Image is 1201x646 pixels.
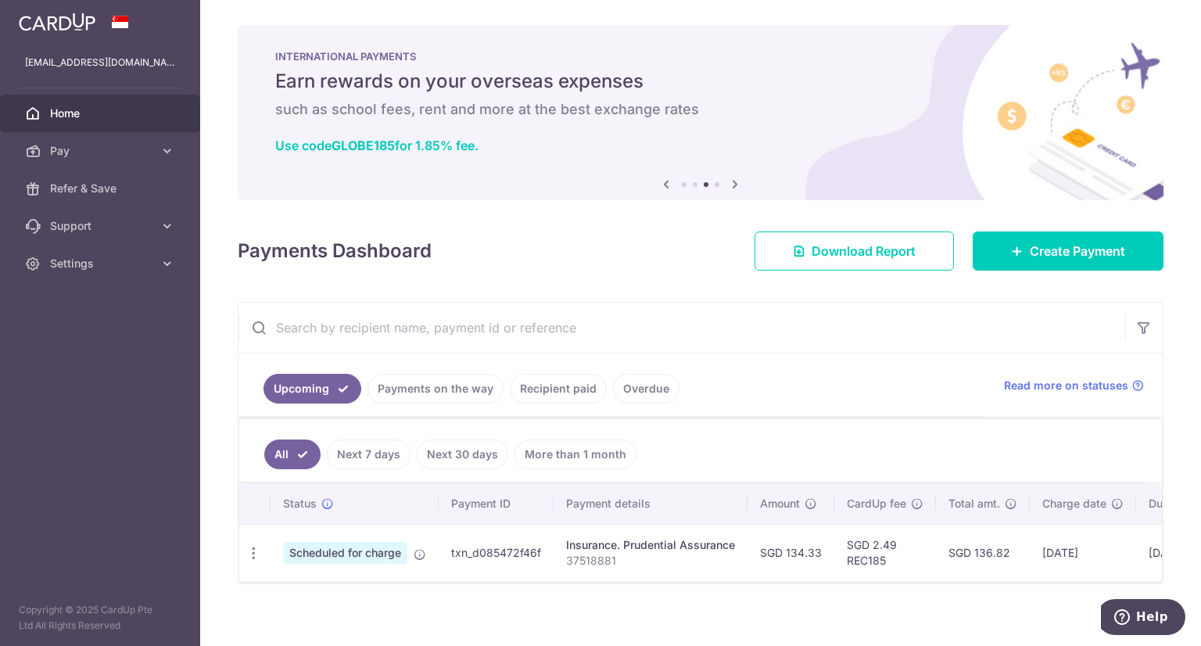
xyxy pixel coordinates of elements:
a: All [264,440,321,469]
span: Due date [1149,496,1196,511]
a: Upcoming [264,374,361,404]
a: Create Payment [973,231,1163,271]
a: More than 1 month [514,440,636,469]
td: SGD 2.49 REC185 [834,524,936,581]
input: Search by recipient name, payment id or reference [238,303,1125,353]
a: Overdue [613,374,679,404]
span: Settings [50,256,153,271]
a: Use codeGLOBE185for 1.85% fee. [275,138,479,153]
iframe: Opens a widget where you can find more information [1101,599,1185,638]
p: 37518881 [566,553,735,569]
th: Payment details [554,483,747,524]
h4: Payments Dashboard [238,237,432,265]
h6: such as school fees, rent and more at the best exchange rates [275,100,1126,119]
span: CardUp fee [847,496,906,511]
span: Amount [760,496,800,511]
span: Pay [50,143,153,159]
b: GLOBE185 [332,138,395,153]
h5: Earn rewards on your overseas expenses [275,69,1126,94]
div: Insurance. Prudential Assurance [566,537,735,553]
a: Next 7 days [327,440,410,469]
td: SGD 134.33 [747,524,834,581]
td: [DATE] [1030,524,1136,581]
span: Read more on statuses [1004,378,1128,393]
img: International Payment Banner [238,25,1163,200]
a: Download Report [755,231,954,271]
td: txn_d085472f46f [439,524,554,581]
a: Recipient paid [510,374,607,404]
span: Home [50,106,153,121]
span: Status [283,496,317,511]
span: Create Payment [1030,242,1125,260]
span: Total amt. [948,496,1000,511]
th: Payment ID [439,483,554,524]
p: INTERNATIONAL PAYMENTS [275,50,1126,63]
img: CardUp [19,13,95,31]
a: Payments on the way [367,374,504,404]
td: SGD 136.82 [936,524,1030,581]
p: [EMAIL_ADDRESS][DOMAIN_NAME] [25,55,175,70]
span: Download Report [812,242,916,260]
a: Read more on statuses [1004,378,1144,393]
span: Support [50,218,153,234]
span: Scheduled for charge [283,542,407,564]
a: Next 30 days [417,440,508,469]
span: Refer & Save [50,181,153,196]
span: Charge date [1042,496,1106,511]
